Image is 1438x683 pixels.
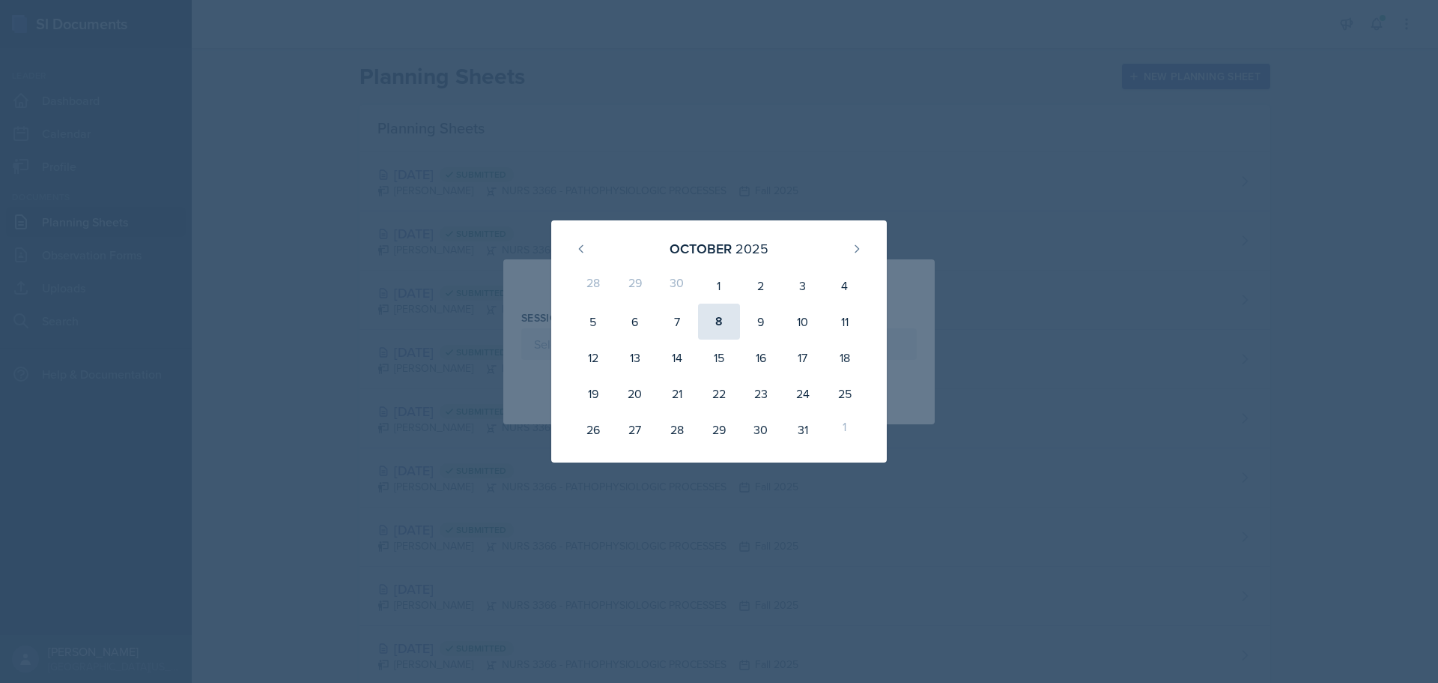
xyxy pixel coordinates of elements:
[782,304,824,340] div: 10
[824,268,866,304] div: 4
[740,376,782,412] div: 23
[782,268,824,304] div: 3
[572,412,614,448] div: 26
[698,268,740,304] div: 1
[740,412,782,448] div: 30
[824,304,866,340] div: 11
[656,412,698,448] div: 28
[656,376,698,412] div: 21
[824,412,866,448] div: 1
[740,268,782,304] div: 2
[614,412,656,448] div: 27
[782,376,824,412] div: 24
[614,340,656,376] div: 13
[782,412,824,448] div: 31
[572,376,614,412] div: 19
[656,304,698,340] div: 7
[656,268,698,304] div: 30
[572,304,614,340] div: 5
[614,376,656,412] div: 20
[572,268,614,304] div: 28
[698,376,740,412] div: 22
[740,304,782,340] div: 9
[824,376,866,412] div: 25
[824,340,866,376] div: 18
[740,340,782,376] div: 16
[614,304,656,340] div: 6
[698,412,740,448] div: 29
[782,340,824,376] div: 17
[698,304,740,340] div: 8
[670,238,732,259] div: October
[735,238,768,259] div: 2025
[614,268,656,304] div: 29
[572,340,614,376] div: 12
[698,340,740,376] div: 15
[656,340,698,376] div: 14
